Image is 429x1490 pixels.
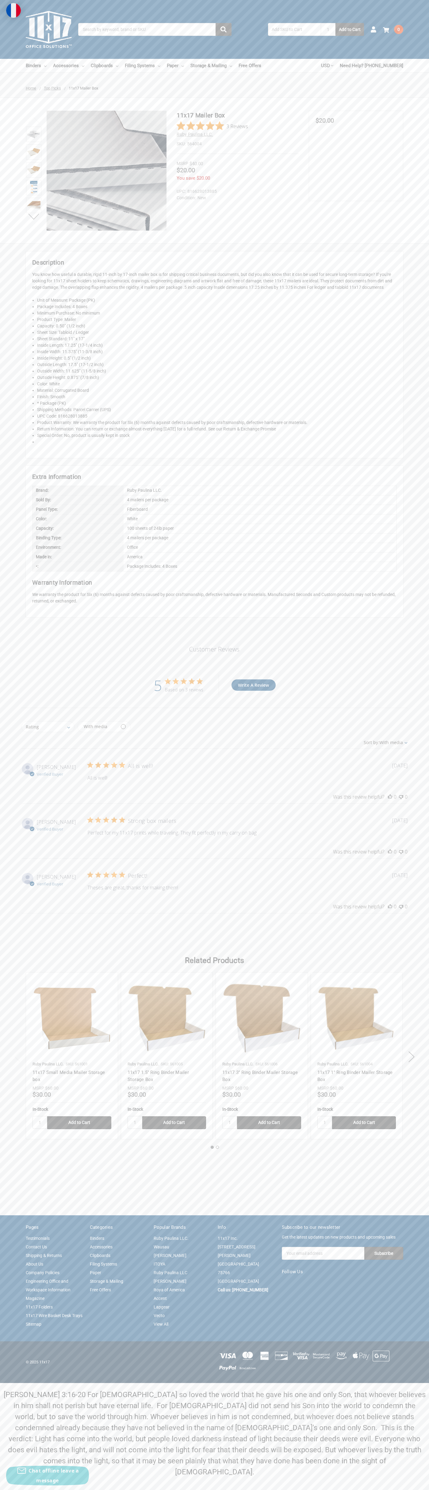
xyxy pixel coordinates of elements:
span: Chat offline leave a message [29,1467,79,1484]
a: Top Picks [44,86,61,90]
div: Binding Type: [33,533,124,543]
address: 11x17 Inc. [STREET_ADDRESS][PERSON_NAME] [GEOGRAPHIC_DATA] 75766 [GEOGRAPHIC_DATA] [218,1234,275,1286]
button: Write A Review [231,679,276,691]
h2: Related Products [26,955,403,966]
div: 0 [394,793,396,800]
p: Customer Reviews [118,645,311,653]
button: Rated 5 out of 5 stars from 3 reviews. Jump to reviews. [177,121,248,131]
div: 5 out of 5 stars [87,872,125,877]
p: [PERSON_NAME] 3:16-20 For [DEMOGRAPHIC_DATA] so loved the world that he gave his one and only Son... [3,1389,426,1477]
a: 11x17 3" Ring Binder Mailer Storage Box [222,1070,298,1082]
input: Add to Cart [142,1116,206,1129]
a: Home [26,86,36,90]
p: Get the latest updates on new products and upcoming sales [282,1234,403,1240]
span: 0 [394,25,403,34]
img: 11x17 3" Ring Binder Mailer Storage Box [222,979,301,1058]
img: 11x17 Mailer Box [27,145,40,159]
button: Rating [21,721,75,732]
h5: Popular Brands [154,1224,211,1231]
button: This review was not helpful [399,903,403,910]
a: Binders [90,1236,104,1241]
p: © 2025 11x17 [26,1359,211,1365]
img: duty and tax information for France [6,3,21,18]
div: 4 mailers per package [124,533,396,543]
p: SKU: 561004 [350,1061,373,1067]
h2: Extra Information [32,472,397,481]
a: USD [321,59,333,72]
button: Add to Cart [335,23,364,36]
li: Shipping Methods: Parcel Carrier (UPS) [37,407,397,413]
h3: Perfect! [128,872,147,879]
h5: Follow Us [282,1268,403,1275]
div: 0 [394,903,396,910]
button: 1 of 2 [211,1146,214,1149]
div: 0 [405,793,408,800]
div: In-Stock [317,1106,396,1113]
div: Environment: [33,543,124,552]
li: Color: White [37,381,397,387]
a: Call us: [PHONE_NUMBER] [218,1287,268,1292]
button: This review was helpful [388,848,392,855]
div: 5 out of 5 stars [165,678,203,684]
p: We warranty the product for Six (6) months against defects caused by poor craftsmanship, defectiv... [32,591,397,604]
a: 11x17 1.5" Ring Binder Mailer Storage Box [128,979,206,1058]
div: Capacity: [33,524,124,533]
input: Search by keyword, brand or SKU [78,23,232,36]
span: David R. [37,819,76,825]
li: Outside Height: 0.875" (7/8 inch) [37,374,397,381]
a: Ruby Paulina LLC. [154,1236,189,1241]
button: Next [25,211,43,223]
button: 2 of 2 [216,1146,219,1149]
li: Inside Height: 0.5" (1/2 inch) [37,355,397,361]
h5: Info [218,1224,275,1231]
div: [DATE] [392,872,408,879]
span: $20.00 [177,166,195,174]
button: This review was helpful [388,903,392,910]
a: Accent [154,1296,167,1301]
div: In-Stock [222,1106,301,1113]
span: Cynthia D. [37,873,76,880]
a: Accessories [53,59,84,72]
a: Clipboards [91,59,118,72]
span: $20.00 [197,175,210,181]
h2: Description [32,258,397,267]
div: 5 [154,675,162,695]
div: •: [33,562,124,571]
div: Fiberboard [124,505,396,514]
p: You know how useful a durable, rigid 11-inch by 17-inch mailer box is for shipping critical busin... [32,271,397,291]
div: Panel Type: [33,505,124,514]
div: Office [124,543,396,552]
span: Verified Buyer [37,771,63,777]
a: Filing Systems [90,1262,117,1266]
li: Sheet Standard: 11" x 17" [37,336,397,342]
a: Need Help? [PHONE_NUMBER] [340,59,403,72]
div: Package Includes: 4 Boxes [124,562,396,571]
div: 5 out of 5 stars [87,762,125,768]
input: Add to Cart [332,1116,396,1129]
li: Outside Length: 17.5" (17-1/2 inch) [37,361,397,368]
div: In-Stock [33,1106,111,1113]
span: Ruby Paulina LLC. [177,132,213,137]
p: SKU: 561005 [161,1061,183,1067]
span: $20.00 [316,117,334,124]
li: Product Warranty: We warranty the product for Six (6) months against defects caused by poor craft... [37,419,397,426]
input: Add SKU to Cart [268,23,321,36]
div: MSRP [317,1085,329,1091]
p: SKU: 561001 [66,1061,88,1067]
div: 4 mailers per package [124,495,396,505]
h5: Subscribe to our newsletter [282,1224,403,1231]
a: 11x17 Small Media Mailer Storage box [33,1070,105,1082]
span: You save [177,175,195,181]
li: Minimum Purchase: No minimum [37,310,397,316]
div: 0 [405,848,408,855]
a: 11x17 Wire Basket Desk Trays [26,1313,82,1318]
div: [DATE] [392,762,408,769]
div: Sold By: [33,495,124,505]
span: 3 Reviews [226,121,248,131]
div: [DATE] [392,817,408,824]
img: 11x17 1.5" Ring Binder Mailer Storage Box [128,984,206,1052]
a: Free Offers [239,59,261,72]
a: 11x17 Folders [26,1305,53,1309]
li: Outside Width: 11.625" (11-5/8 inch) [37,368,397,374]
